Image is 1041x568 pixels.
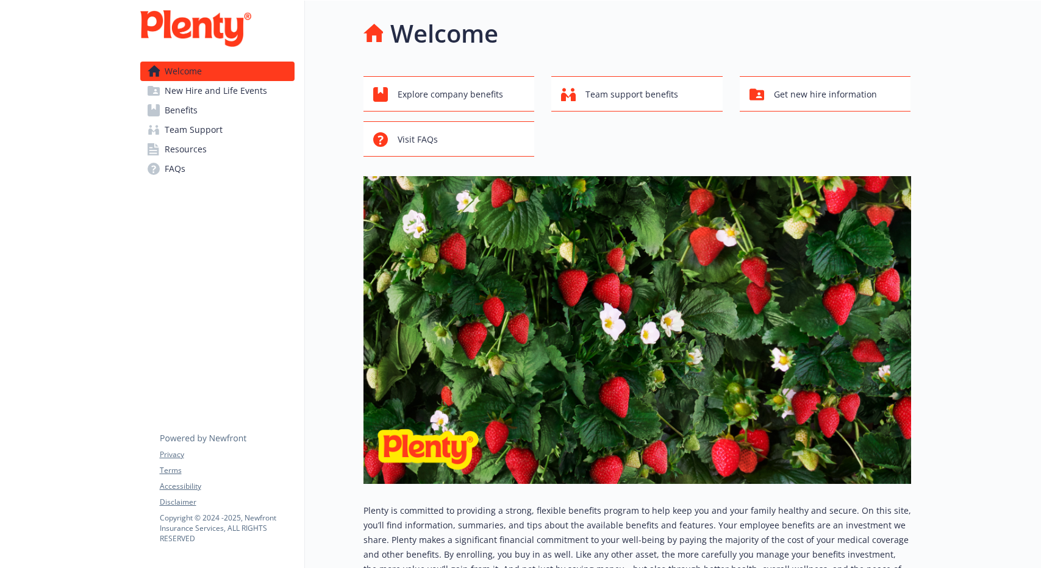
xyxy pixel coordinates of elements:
p: Copyright © 2024 - 2025 , Newfront Insurance Services, ALL RIGHTS RESERVED [160,513,294,544]
button: Team support benefits [551,76,723,112]
a: FAQs [140,159,295,179]
a: Privacy [160,449,294,460]
button: Visit FAQs [363,121,535,157]
img: overview page banner [363,176,911,484]
a: Terms [160,465,294,476]
a: Benefits [140,101,295,120]
span: Benefits [165,101,198,120]
span: Resources [165,140,207,159]
a: Welcome [140,62,295,81]
h1: Welcome [390,15,498,52]
a: New Hire and Life Events [140,81,295,101]
button: Get new hire information [740,76,911,112]
span: Get new hire information [774,83,877,106]
span: Visit FAQs [398,128,438,151]
span: Team support benefits [585,83,678,106]
span: FAQs [165,159,185,179]
span: Team Support [165,120,223,140]
span: New Hire and Life Events [165,81,267,101]
a: Team Support [140,120,295,140]
button: Explore company benefits [363,76,535,112]
a: Accessibility [160,481,294,492]
a: Resources [140,140,295,159]
a: Disclaimer [160,497,294,508]
span: Welcome [165,62,202,81]
span: Explore company benefits [398,83,503,106]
